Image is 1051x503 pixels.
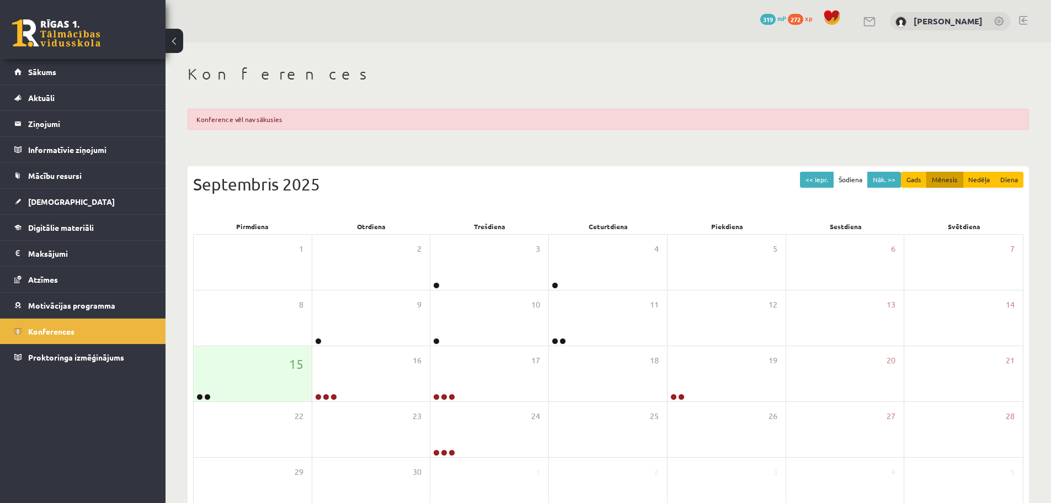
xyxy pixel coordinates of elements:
[1006,354,1015,367] span: 21
[14,267,152,292] a: Atzīmes
[891,243,895,255] span: 6
[650,354,659,367] span: 18
[413,410,422,422] span: 23
[417,299,422,311] span: 9
[14,319,152,344] a: Konferences
[14,293,152,318] a: Motivācijas programma
[786,219,905,234] div: Sestdiena
[887,410,895,422] span: 27
[188,109,1029,130] div: Konference vēl nav sākusies
[887,354,895,367] span: 20
[536,243,540,255] span: 3
[805,14,812,23] span: xp
[536,466,540,478] span: 1
[12,19,100,47] a: Rīgas 1. Tālmācības vidusskola
[760,14,786,23] a: 319 mP
[14,345,152,370] a: Proktoringa izmēģinājums
[299,299,303,311] span: 8
[995,172,1023,188] button: Diena
[430,219,549,234] div: Trešdiena
[14,85,152,110] a: Aktuāli
[650,410,659,422] span: 25
[895,17,906,28] img: Artūrs Šefanovskis
[668,219,786,234] div: Piekdiena
[769,410,777,422] span: 26
[800,172,834,188] button: << Iepr.
[14,111,152,136] a: Ziņojumi
[1006,410,1015,422] span: 28
[14,59,152,84] a: Sākums
[14,215,152,240] a: Digitālie materiāli
[1010,466,1015,478] span: 5
[413,354,422,367] span: 16
[28,93,55,103] span: Aktuāli
[901,172,927,188] button: Gads
[531,410,540,422] span: 24
[531,299,540,311] span: 10
[887,299,895,311] span: 13
[312,219,430,234] div: Otrdiena
[914,15,983,27] a: [PERSON_NAME]
[28,352,124,362] span: Proktoringa izmēģinājums
[299,243,303,255] span: 1
[28,274,58,284] span: Atzīmes
[28,197,115,207] span: [DEMOGRAPHIC_DATA]
[760,14,776,25] span: 319
[654,466,659,478] span: 2
[531,354,540,367] span: 17
[769,354,777,367] span: 19
[28,223,94,232] span: Digitālie materiāli
[295,466,303,478] span: 29
[549,219,668,234] div: Ceturtdiena
[28,326,74,336] span: Konferences
[193,172,1023,197] div: Septembris 2025
[905,219,1023,234] div: Svētdiena
[193,219,312,234] div: Pirmdiena
[773,466,777,478] span: 3
[28,300,115,310] span: Motivācijas programma
[1010,243,1015,255] span: 7
[926,172,963,188] button: Mēnesis
[28,171,82,181] span: Mācību resursi
[788,14,803,25] span: 272
[891,466,895,478] span: 4
[773,243,777,255] span: 5
[295,410,303,422] span: 22
[28,67,56,77] span: Sākums
[1006,299,1015,311] span: 14
[777,14,786,23] span: mP
[417,243,422,255] span: 2
[833,172,868,188] button: Šodiena
[188,65,1029,83] h1: Konferences
[28,241,152,266] legend: Maksājumi
[14,163,152,188] a: Mācību resursi
[650,299,659,311] span: 11
[14,137,152,162] a: Informatīvie ziņojumi
[769,299,777,311] span: 12
[788,14,818,23] a: 272 xp
[289,354,303,373] span: 15
[28,111,152,136] legend: Ziņojumi
[654,243,659,255] span: 4
[867,172,901,188] button: Nāk. >>
[963,172,995,188] button: Nedēļa
[28,137,152,162] legend: Informatīvie ziņojumi
[413,466,422,478] span: 30
[14,189,152,214] a: [DEMOGRAPHIC_DATA]
[14,241,152,266] a: Maksājumi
